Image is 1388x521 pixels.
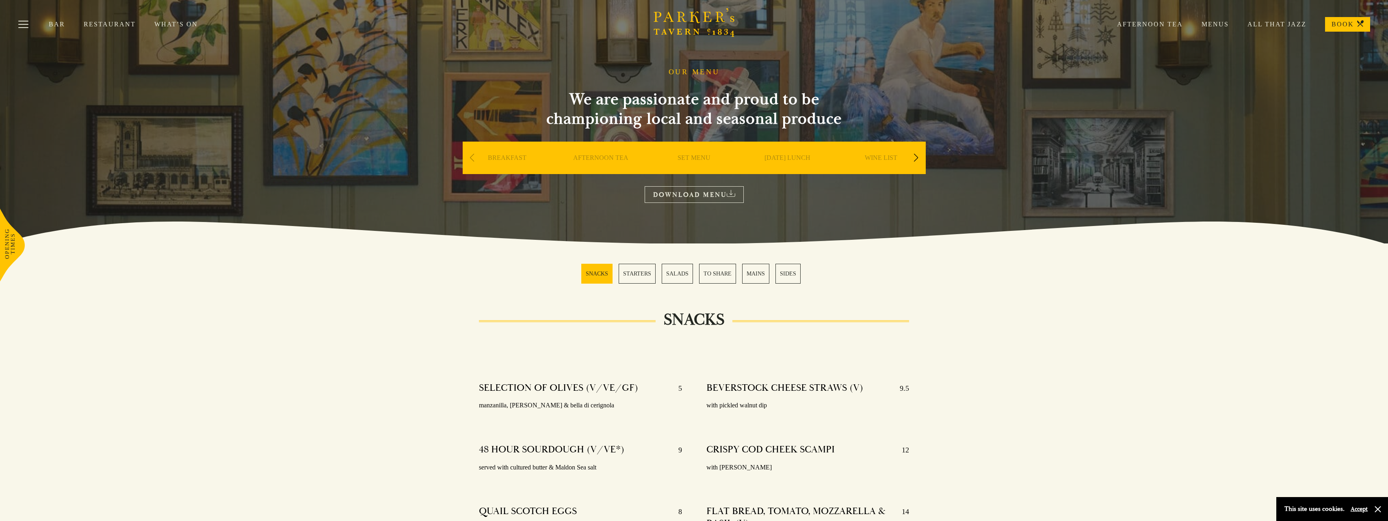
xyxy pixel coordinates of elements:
a: DOWNLOAD MENU [645,186,744,203]
h2: We are passionate and proud to be championing local and seasonal produce [532,90,857,129]
p: This site uses cookies. [1284,503,1345,515]
p: 9.5 [892,382,909,395]
p: served with cultured butter & Maldon Sea salt [479,462,682,474]
a: 2 / 6 [619,264,656,284]
p: 8 [670,505,682,518]
h2: SNACKS [656,310,732,329]
p: 12 [894,443,909,456]
a: 4 / 6 [699,264,736,284]
a: WINE LIST [865,154,897,186]
button: Accept [1351,505,1368,513]
a: 1 / 6 [581,264,613,284]
div: 5 / 9 [836,142,926,198]
div: 2 / 9 [556,142,645,198]
a: 3 / 6 [662,264,693,284]
div: 1 / 9 [463,142,552,198]
h4: CRISPY COD CHEEK SCAMPI [706,443,835,456]
a: BREAKFAST [488,154,526,186]
div: 3 / 9 [650,142,739,198]
p: with pickled walnut dip [706,400,909,411]
h4: BEVERSTOCK CHEESE STRAWS (V) [706,382,863,395]
p: 9 [670,443,682,456]
h1: OUR MENU [669,68,720,77]
h4: QUAIL SCOTCH EGGS [479,505,577,518]
h4: SELECTION OF OLIVES (V/VE/GF) [479,382,638,395]
p: 5 [670,382,682,395]
div: Next slide [911,149,922,167]
a: 5 / 6 [742,264,769,284]
h4: 48 HOUR SOURDOUGH (V/VE*) [479,443,624,456]
a: 6 / 6 [775,264,801,284]
p: manzanilla, [PERSON_NAME] & bella di cerignola [479,400,682,411]
p: with [PERSON_NAME] [706,462,909,474]
a: SET MENU [678,154,710,186]
a: [DATE] LUNCH [764,154,810,186]
a: AFTERNOON TEA [573,154,628,186]
button: Close and accept [1374,505,1382,513]
div: 4 / 9 [743,142,832,198]
div: Previous slide [467,149,478,167]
